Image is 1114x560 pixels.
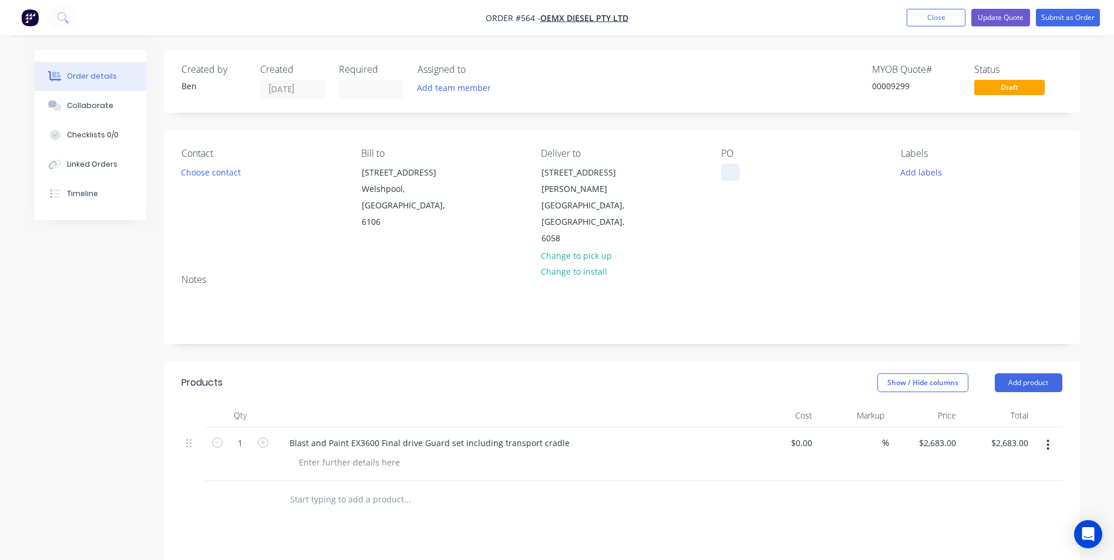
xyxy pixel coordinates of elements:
a: OEMX Diesel Pty Ltd [540,12,628,23]
button: Add team member [418,80,497,96]
div: Timeline [67,188,98,199]
div: PO [721,148,882,159]
div: [STREET_ADDRESS] [362,164,459,181]
div: Ben [181,80,246,92]
button: Collaborate [35,91,146,120]
div: Open Intercom Messenger [1074,520,1102,548]
div: Created [260,64,325,75]
button: Change to pick up [534,247,618,263]
div: [STREET_ADDRESS][PERSON_NAME] [541,164,639,197]
div: Notes [181,274,1062,285]
div: Cost [745,404,817,427]
button: Change to install [534,264,613,279]
div: Qty [205,404,275,427]
button: Timeline [35,179,146,208]
div: Bill to [361,148,522,159]
div: Products [181,376,223,390]
div: Welshpool, [GEOGRAPHIC_DATA], 6106 [362,181,459,230]
div: Markup [817,404,889,427]
button: Close [907,9,965,26]
button: Show / Hide columns [877,373,968,392]
div: Required [339,64,403,75]
div: Checklists 0/0 [67,130,119,140]
button: Add product [995,373,1062,392]
button: Linked Orders [35,150,146,179]
span: % [882,436,889,450]
img: Factory [21,9,39,26]
div: Blast and Paint EX3600 Final drive Guard set including transport cradle [280,434,579,451]
div: [STREET_ADDRESS]Welshpool, [GEOGRAPHIC_DATA], 6106 [352,164,469,231]
div: Price [889,404,961,427]
button: Update Quote [971,9,1030,26]
div: Status [974,64,1062,75]
span: Order #564 - [486,12,540,23]
button: Submit as Order [1036,9,1100,26]
div: 00009299 [872,80,960,92]
div: Order details [67,71,117,82]
button: Order details [35,62,146,91]
input: Start typing to add a product... [290,488,524,511]
div: [GEOGRAPHIC_DATA], [GEOGRAPHIC_DATA], 6058 [541,197,639,247]
div: Linked Orders [67,159,117,170]
div: Created by [181,64,246,75]
div: [STREET_ADDRESS][PERSON_NAME][GEOGRAPHIC_DATA], [GEOGRAPHIC_DATA], 6058 [531,164,649,247]
div: Labels [901,148,1062,159]
div: Deliver to [541,148,702,159]
button: Choose contact [174,164,247,180]
div: Collaborate [67,100,113,111]
button: Checklists 0/0 [35,120,146,150]
button: Add team member [410,80,497,96]
div: MYOB Quote # [872,64,960,75]
div: Assigned to [418,64,535,75]
button: Add labels [894,164,948,180]
span: Draft [974,80,1045,95]
div: Total [961,404,1033,427]
div: Contact [181,148,342,159]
